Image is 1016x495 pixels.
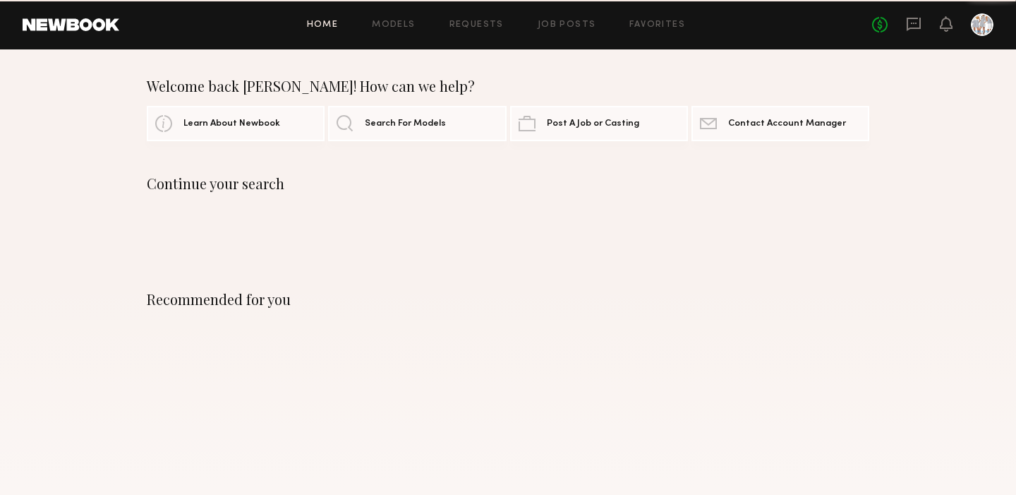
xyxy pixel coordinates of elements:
[728,119,846,129] span: Contact Account Manager
[629,20,685,30] a: Favorites
[449,20,504,30] a: Requests
[365,119,446,129] span: Search For Models
[538,20,596,30] a: Job Posts
[147,291,869,308] div: Recommended for you
[307,20,339,30] a: Home
[691,106,869,141] a: Contact Account Manager
[147,106,325,141] a: Learn About Newbook
[328,106,506,141] a: Search For Models
[510,106,688,141] a: Post A Job or Casting
[183,119,280,129] span: Learn About Newbook
[372,20,415,30] a: Models
[147,175,869,192] div: Continue your search
[547,119,639,129] span: Post A Job or Casting
[147,78,869,95] div: Welcome back [PERSON_NAME]! How can we help?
